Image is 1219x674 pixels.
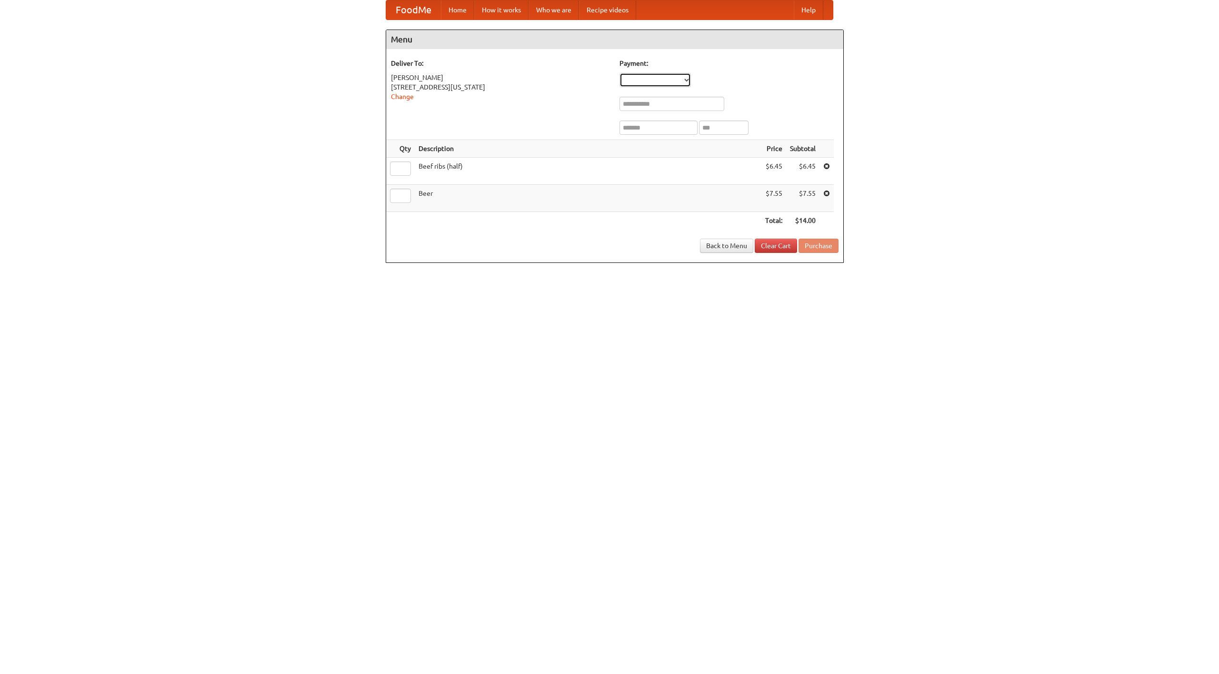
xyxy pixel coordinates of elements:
[761,185,786,212] td: $7.55
[786,158,819,185] td: $6.45
[386,30,843,49] h4: Menu
[794,0,823,20] a: Help
[441,0,474,20] a: Home
[786,185,819,212] td: $7.55
[474,0,529,20] a: How it works
[415,185,761,212] td: Beer
[786,140,819,158] th: Subtotal
[391,93,414,101] a: Change
[761,140,786,158] th: Price
[579,0,636,20] a: Recipe videos
[619,59,839,68] h5: Payment:
[799,239,839,253] button: Purchase
[415,158,761,185] td: Beef ribs (half)
[386,0,441,20] a: FoodMe
[761,158,786,185] td: $6.45
[761,212,786,230] th: Total:
[391,59,610,68] h5: Deliver To:
[391,73,610,82] div: [PERSON_NAME]
[786,212,819,230] th: $14.00
[529,0,579,20] a: Who we are
[700,239,753,253] a: Back to Menu
[391,82,610,92] div: [STREET_ADDRESS][US_STATE]
[755,239,797,253] a: Clear Cart
[415,140,761,158] th: Description
[386,140,415,158] th: Qty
